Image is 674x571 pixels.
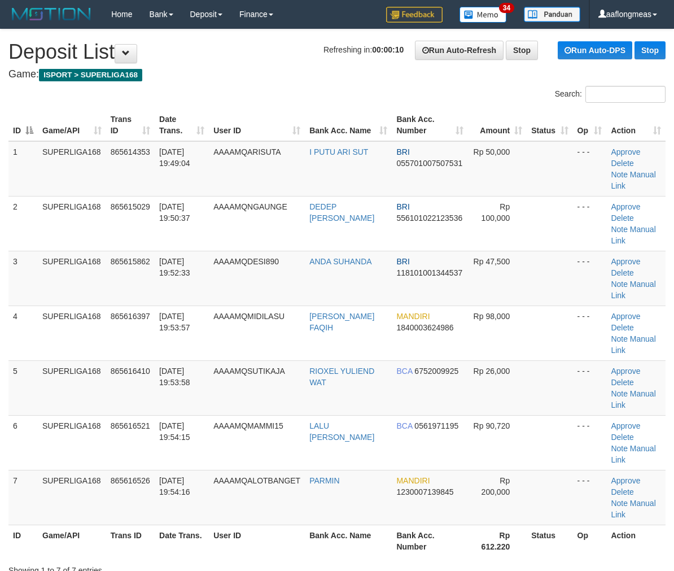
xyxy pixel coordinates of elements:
[111,257,150,266] span: 865615862
[573,141,607,197] td: - - -
[573,306,607,360] td: - - -
[396,159,462,168] span: Copy 055701007507531 to clipboard
[396,202,409,211] span: BRI
[611,225,628,234] a: Note
[8,6,94,23] img: MOTION_logo.png
[414,421,458,430] span: Copy 0561971195 to clipboard
[396,268,462,277] span: Copy 118101001344537 to clipboard
[474,257,510,266] span: Rp 47,500
[468,109,527,141] th: Amount: activate to sort column ascending
[611,202,640,211] a: Approve
[611,170,655,190] a: Manual Link
[396,487,453,496] span: Copy 1230007139845 to clipboard
[573,109,607,141] th: Op: activate to sort column ascending
[524,7,580,22] img: panduan.png
[323,45,404,54] span: Refreshing in:
[611,499,628,508] a: Note
[106,109,155,141] th: Trans ID: activate to sort column ascending
[396,367,412,376] span: BCA
[611,312,640,321] a: Approve
[558,41,632,59] a: Run Auto-DPS
[611,378,633,387] a: Delete
[38,360,106,415] td: SUPERLIGA168
[611,280,628,289] a: Note
[573,470,607,525] td: - - -
[573,251,607,306] td: - - -
[8,69,666,80] h4: Game:
[611,444,655,464] a: Manual Link
[611,444,628,453] a: Note
[611,323,633,332] a: Delete
[611,499,655,519] a: Manual Link
[159,367,190,387] span: [DATE] 19:53:58
[159,312,190,332] span: [DATE] 19:53:57
[611,433,633,442] a: Delete
[38,415,106,470] td: SUPERLIGA168
[611,147,640,156] a: Approve
[372,45,404,54] strong: 00:00:10
[611,389,628,398] a: Note
[468,525,527,557] th: Rp 612.220
[38,470,106,525] td: SUPERLIGA168
[8,360,38,415] td: 5
[474,312,510,321] span: Rp 98,000
[474,147,510,156] span: Rp 50,000
[111,202,150,211] span: 865615029
[611,170,628,179] a: Note
[8,470,38,525] td: 7
[8,109,38,141] th: ID: activate to sort column descending
[634,41,666,59] a: Stop
[209,525,305,557] th: User ID
[8,196,38,251] td: 2
[611,476,640,485] a: Approve
[213,476,300,485] span: AAAAMQALOTBANGET
[309,421,374,442] a: LALU [PERSON_NAME]
[309,312,374,332] a: [PERSON_NAME] FAQIH
[459,7,507,23] img: Button%20Memo.svg
[527,109,572,141] th: Status: activate to sort column ascending
[499,3,514,13] span: 34
[396,213,462,223] span: Copy 556101022123536 to clipboard
[396,312,430,321] span: MANDIRI
[309,476,339,485] a: PARMIN
[159,147,190,168] span: [DATE] 19:49:04
[106,525,155,557] th: Trans ID
[39,69,142,81] span: ISPORT > SUPERLIGA168
[573,525,607,557] th: Op
[8,306,38,360] td: 4
[611,268,633,277] a: Delete
[8,141,38,197] td: 1
[573,196,607,251] td: - - -
[209,109,305,141] th: User ID: activate to sort column ascending
[111,367,150,376] span: 865616410
[606,109,666,141] th: Action: activate to sort column ascending
[396,421,412,430] span: BCA
[38,141,106,197] td: SUPERLIGA168
[305,109,392,141] th: Bank Acc. Name: activate to sort column ascending
[159,257,190,277] span: [DATE] 19:52:33
[474,367,510,376] span: Rp 26,000
[305,525,392,557] th: Bank Acc. Name
[611,280,655,300] a: Manual Link
[159,476,190,496] span: [DATE] 19:54:16
[611,213,633,223] a: Delete
[415,41,504,60] a: Run Auto-Refresh
[309,202,374,223] a: DEDEP [PERSON_NAME]
[611,487,633,496] a: Delete
[38,525,106,557] th: Game/API
[573,415,607,470] td: - - -
[213,421,283,430] span: AAAAMQMAMMI15
[396,323,453,332] span: Copy 1840003624986 to clipboard
[392,109,468,141] th: Bank Acc. Number: activate to sort column ascending
[111,312,150,321] span: 865616397
[611,257,640,266] a: Approve
[111,147,150,156] span: 865614353
[611,421,640,430] a: Approve
[573,360,607,415] td: - - -
[611,334,655,355] a: Manual Link
[555,86,666,103] label: Search:
[155,525,209,557] th: Date Trans.
[309,257,371,266] a: ANDA SUHANDA
[159,202,190,223] span: [DATE] 19:50:37
[527,525,572,557] th: Status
